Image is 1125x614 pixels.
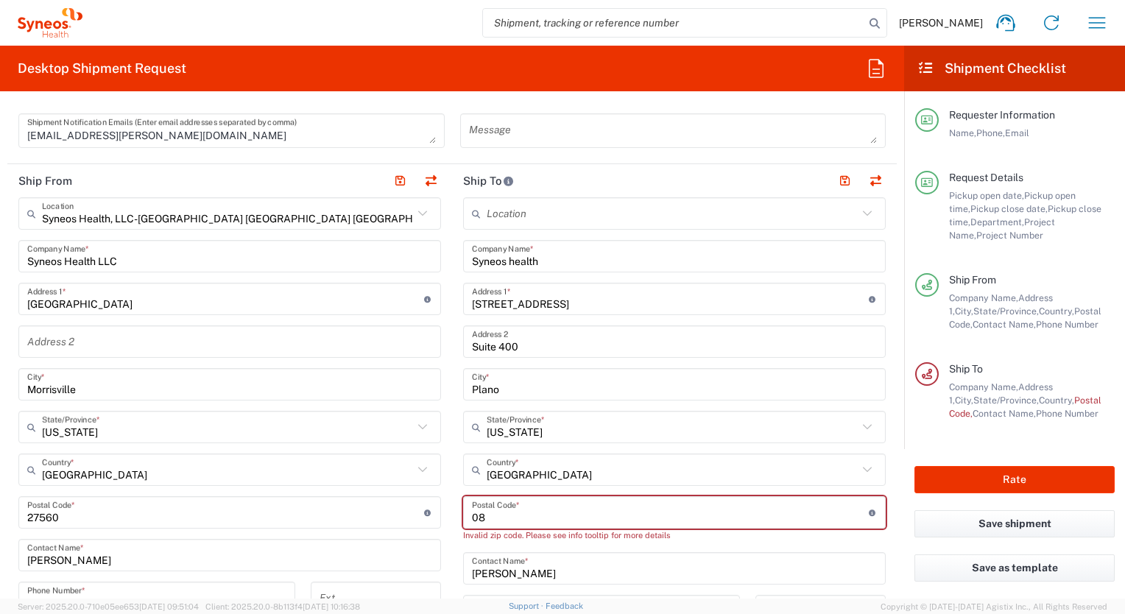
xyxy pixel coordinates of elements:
span: State/Province, [973,306,1039,317]
h2: Ship To [463,174,514,188]
span: Country, [1039,395,1074,406]
button: Save shipment [914,510,1115,537]
span: Pickup close date, [970,203,1048,214]
span: [PERSON_NAME] [899,16,983,29]
span: State/Province, [973,395,1039,406]
a: Support [509,601,546,610]
span: Phone Number [1036,319,1098,330]
span: Client: 2025.20.0-8b113f4 [205,602,360,611]
span: [DATE] 10:16:38 [303,602,360,611]
button: Save as template [914,554,1115,582]
span: Department, [970,216,1024,227]
span: Contact Name, [973,408,1036,419]
span: Contact Name, [973,319,1036,330]
span: City, [955,395,973,406]
span: Pickup open date, [949,190,1024,201]
span: Country, [1039,306,1074,317]
span: Name, [949,127,976,138]
span: Request Details [949,172,1023,183]
h2: Desktop Shipment Request [18,60,186,77]
span: Ship To [949,363,983,375]
h2: Shipment Checklist [917,60,1066,77]
h2: Ship From [18,174,72,188]
span: Company Name, [949,292,1018,303]
span: [DATE] 09:51:04 [139,602,199,611]
span: Server: 2025.20.0-710e05ee653 [18,602,199,611]
span: Copyright © [DATE]-[DATE] Agistix Inc., All Rights Reserved [881,600,1107,613]
span: Phone, [976,127,1005,138]
div: Invalid zip code. Please see info tooltip for more details [463,529,886,542]
button: Rate [914,466,1115,493]
span: Ship From [949,274,996,286]
span: Project Number [976,230,1043,241]
span: Company Name, [949,381,1018,392]
span: Email [1005,127,1029,138]
input: Shipment, tracking or reference number [483,9,864,37]
span: City, [955,306,973,317]
span: Requester Information [949,109,1055,121]
a: Feedback [546,601,583,610]
span: Phone Number [1036,408,1098,419]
